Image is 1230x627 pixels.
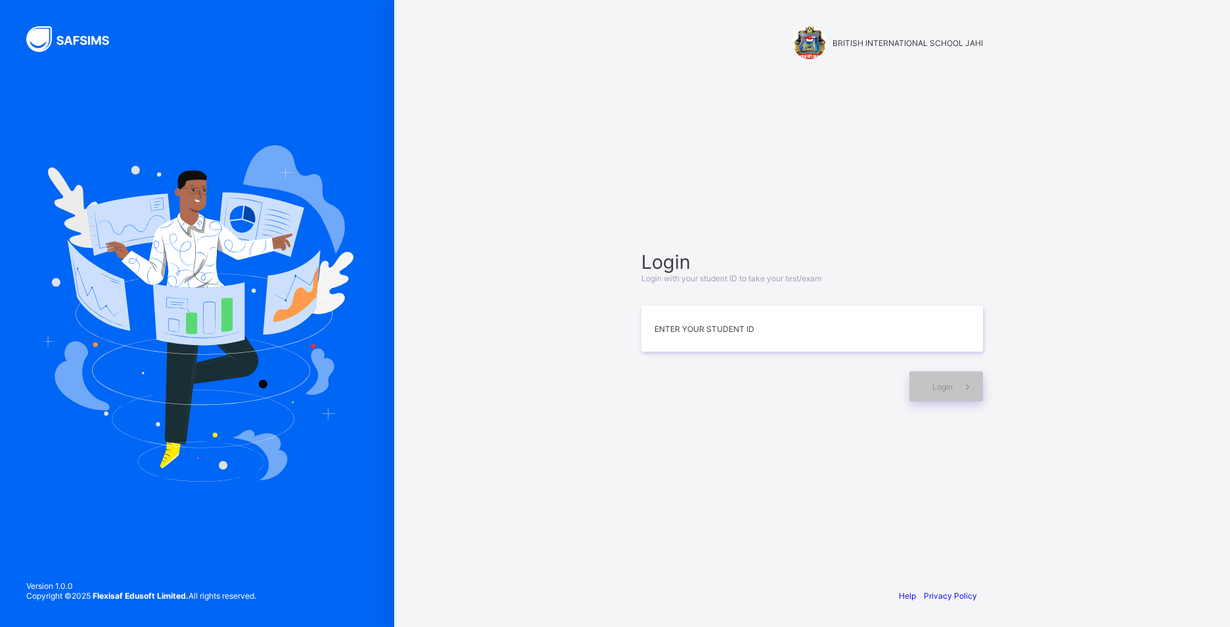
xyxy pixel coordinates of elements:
[641,273,821,283] span: Login with your student ID to take your test/exam
[932,382,953,392] span: Login
[899,591,916,601] a: Help
[26,591,256,601] span: Copyright © 2025 All rights reserved.
[26,581,256,591] span: Version 1.0.0
[93,591,189,601] strong: Flexisaf Edusoft Limited.
[41,145,353,482] img: Hero Image
[924,591,977,601] a: Privacy Policy
[26,26,125,52] img: SAFSIMS Logo
[832,38,983,48] span: BRITISH INTERNATIONAL SCHOOL JAHI
[641,250,983,273] span: Login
